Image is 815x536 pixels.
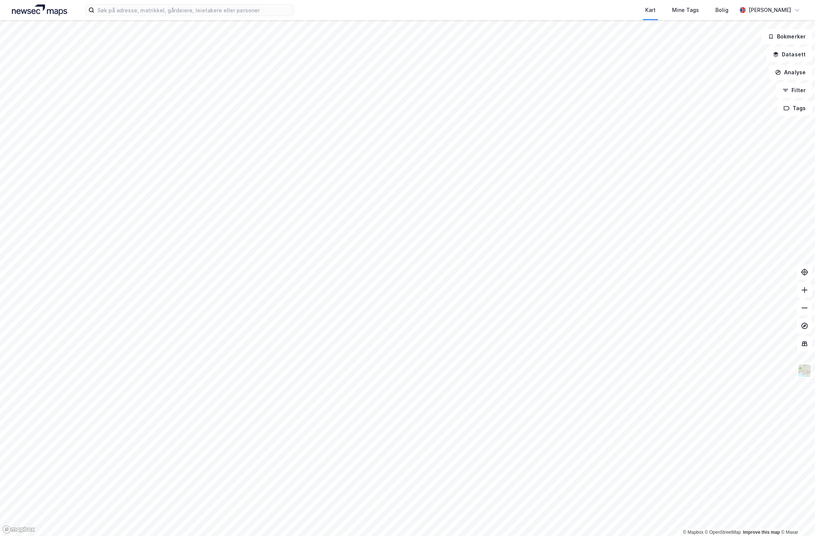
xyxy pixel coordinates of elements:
[12,4,67,16] img: logo.a4113a55bc3d86da70a041830d287a7e.svg
[705,530,741,535] a: OpenStreetMap
[743,530,780,535] a: Improve this map
[778,500,815,536] iframe: Chat Widget
[715,6,728,15] div: Bolig
[749,6,791,15] div: [PERSON_NAME]
[683,530,703,535] a: Mapbox
[769,65,812,80] button: Analyse
[2,525,35,534] a: Mapbox homepage
[645,6,656,15] div: Kart
[762,29,812,44] button: Bokmerker
[766,47,812,62] button: Datasett
[797,364,812,378] img: Z
[94,4,294,16] input: Søk på adresse, matrikkel, gårdeiere, leietakere eller personer
[777,101,812,116] button: Tags
[672,6,699,15] div: Mine Tags
[776,83,812,98] button: Filter
[778,500,815,536] div: Kontrollprogram for chat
